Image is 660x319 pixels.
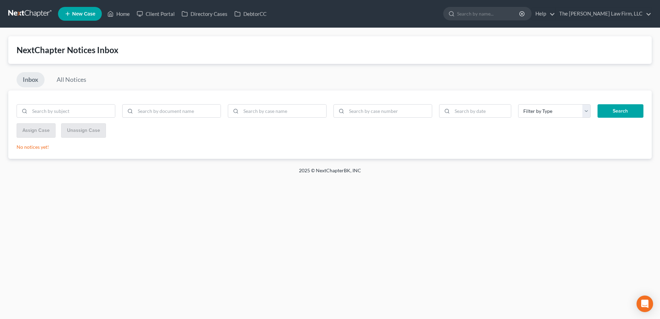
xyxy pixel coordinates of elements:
[104,8,133,20] a: Home
[133,8,178,20] a: Client Portal
[347,105,432,118] input: Search by case number
[17,144,643,151] p: No notices yet!
[556,8,651,20] a: The [PERSON_NAME] Law Firm, LLC
[135,105,221,118] input: Search by document name
[241,105,326,118] input: Search by case name
[598,104,643,118] button: Search
[231,8,270,20] a: DebtorCC
[637,296,653,312] div: Open Intercom Messenger
[50,72,93,87] a: All Notices
[17,45,643,56] div: NextChapter Notices Inbox
[30,105,115,118] input: Search by subject
[178,8,231,20] a: Directory Cases
[72,11,95,17] span: New Case
[17,72,45,87] a: Inbox
[133,167,527,180] div: 2025 © NextChapterBK, INC
[452,105,511,118] input: Search by date
[532,8,555,20] a: Help
[457,7,520,20] input: Search by name...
